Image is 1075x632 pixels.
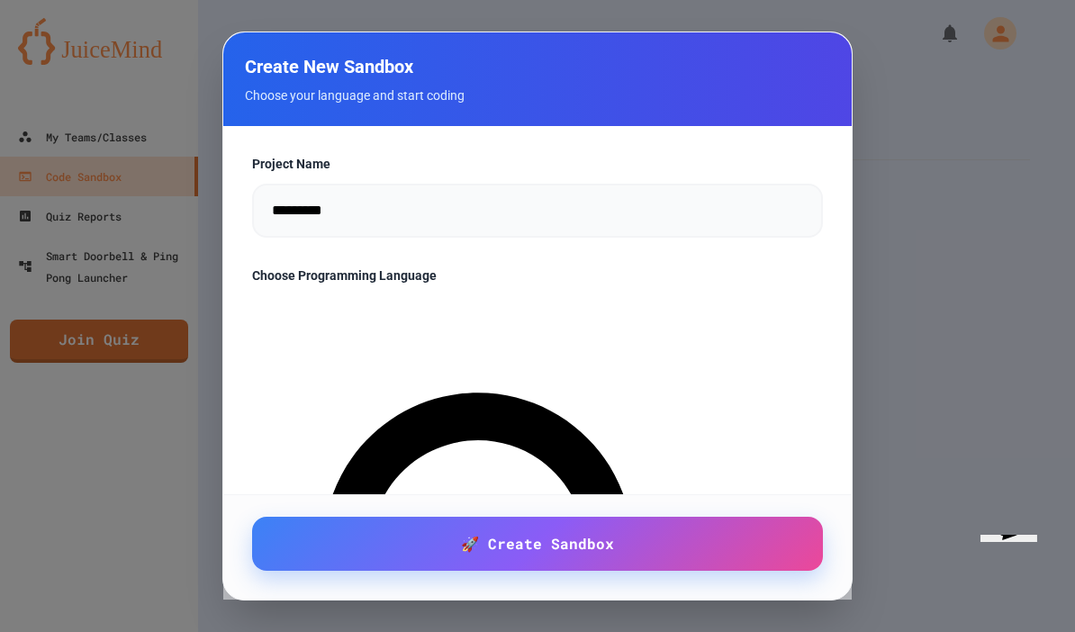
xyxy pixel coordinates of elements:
label: Project Name [252,155,823,173]
h2: Create New Sandbox [245,54,830,79]
span: 🚀 Create Sandbox [461,533,614,555]
iframe: chat widget [973,535,1060,618]
label: Choose Programming Language [252,266,823,284]
p: Choose your language and start coding [245,86,830,104]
